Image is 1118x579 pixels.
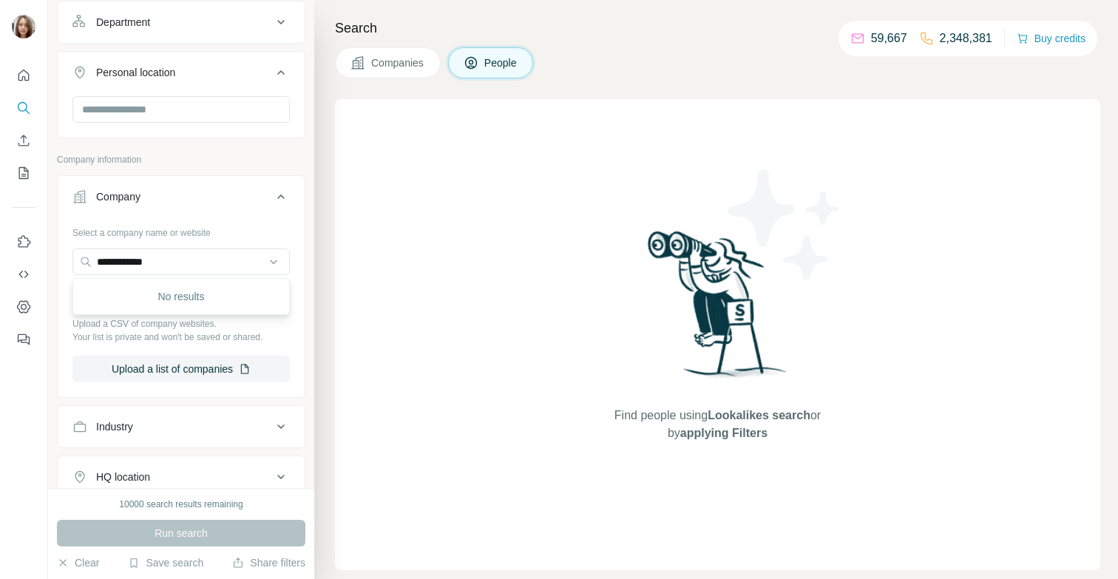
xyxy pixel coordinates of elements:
div: 10000 search results remaining [119,498,243,511]
span: Lookalikes search [708,409,810,421]
span: People [484,55,518,70]
p: Company information [57,153,305,166]
button: My lists [12,160,35,186]
img: Surfe Illustration - Woman searching with binoculars [641,227,795,392]
img: Surfe Illustration - Stars [718,158,851,291]
img: Avatar [12,15,35,38]
button: Personal location [58,55,305,96]
div: Department [96,15,150,30]
button: Use Surfe on LinkedIn [12,228,35,255]
button: Company [58,179,305,220]
div: HQ location [96,470,150,484]
p: 2,348,381 [940,30,992,47]
button: Buy credits [1017,28,1085,49]
div: No results [76,282,286,311]
span: Find people using or by [599,407,836,442]
button: Upload a list of companies [72,356,290,382]
span: Companies [371,55,425,70]
h4: Search [335,18,1100,38]
div: Company [96,189,140,204]
button: Quick start [12,62,35,89]
button: HQ location [58,459,305,495]
div: Select a company name or website [72,220,290,240]
button: Dashboard [12,294,35,320]
button: Search [12,95,35,121]
button: Industry [58,409,305,444]
p: 59,667 [871,30,907,47]
button: Department [58,4,305,40]
div: Industry [96,419,133,434]
p: Upload a CSV of company websites. [72,317,290,331]
div: Personal location [96,65,175,80]
button: Use Surfe API [12,261,35,288]
button: Feedback [12,326,35,353]
button: Enrich CSV [12,127,35,154]
button: Clear [57,555,99,570]
button: Save search [128,555,203,570]
p: Your list is private and won't be saved or shared. [72,331,290,344]
button: Share filters [232,555,305,570]
span: applying Filters [680,427,768,439]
